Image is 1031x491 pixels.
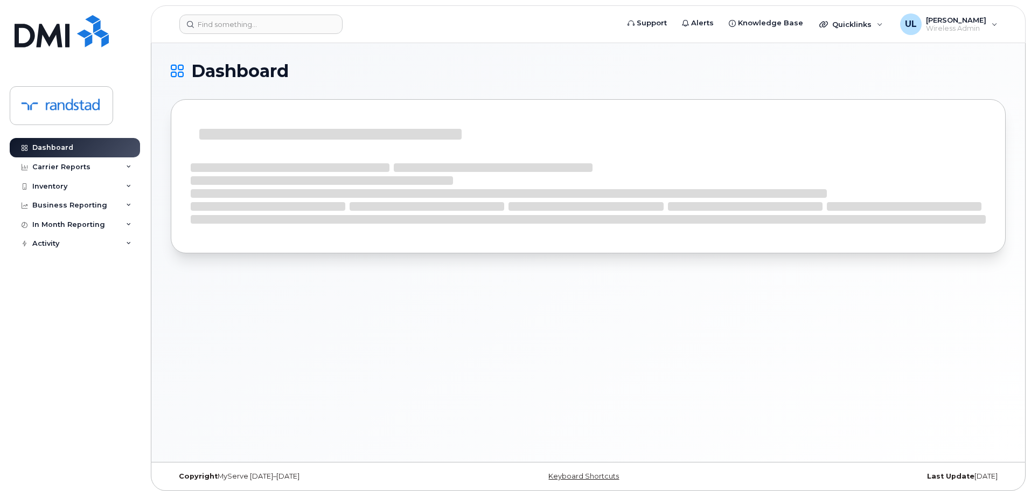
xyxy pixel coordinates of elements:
div: MyServe [DATE]–[DATE] [171,472,449,481]
span: Dashboard [191,63,289,79]
strong: Last Update [927,472,974,480]
div: [DATE] [727,472,1006,481]
a: Keyboard Shortcuts [548,472,619,480]
strong: Copyright [179,472,218,480]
